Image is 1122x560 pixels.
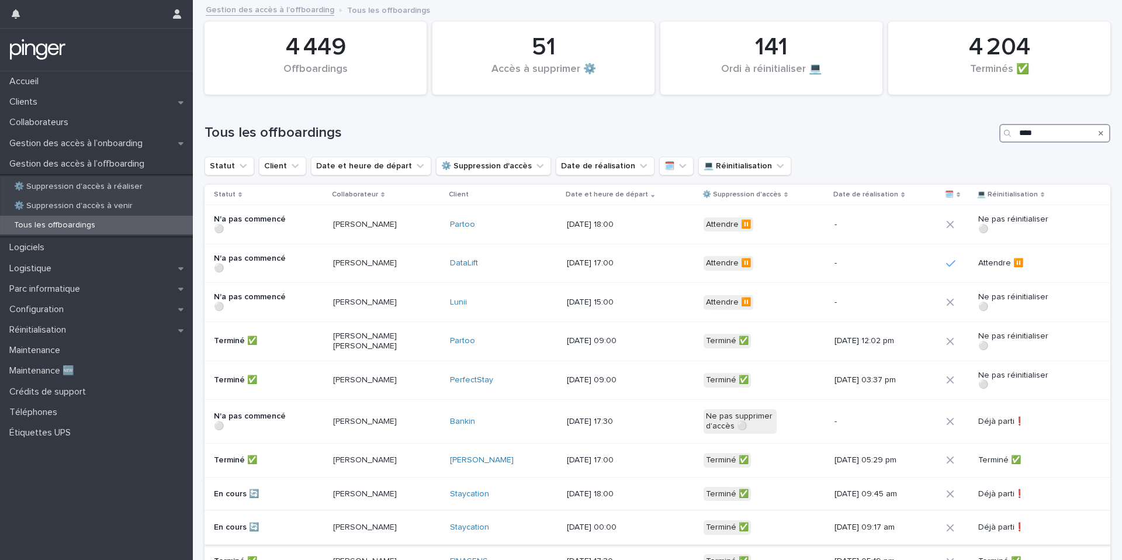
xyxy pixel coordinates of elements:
p: Collaborateurs [5,117,78,128]
p: Maintenance [5,345,70,356]
tr: En cours 🔄[PERSON_NAME]Staycation [DATE] 18:00Terminé ✅[DATE] 09:45 amDéjà parti❗ [205,477,1110,511]
p: [PERSON_NAME] [333,489,406,499]
p: Tous les offboardings [5,220,105,230]
p: Date et heure de départ [566,188,648,201]
button: 🗓️ [659,157,694,175]
p: Maintenance 🆕 [5,365,84,376]
div: 4 449 [224,33,407,62]
button: ⚙️ Suppression d'accès [436,157,551,175]
p: En cours 🔄 [214,523,287,533]
div: 4 204 [908,33,1090,62]
div: Offboardings [224,63,407,88]
button: Statut [205,157,254,175]
p: Ne pas réinitialiser ⚪ [978,371,1051,390]
button: Client [259,157,306,175]
div: 51 [452,33,635,62]
p: Déjà parti❗ [978,417,1051,427]
h1: Tous les offboardings [205,125,995,141]
div: Attendre ⏸️ [704,217,753,232]
p: Terminé ✅ [214,375,287,385]
p: [PERSON_NAME] [333,220,406,230]
a: Partoo [450,220,475,230]
a: Staycation [450,489,489,499]
p: ⚙️ Suppression d'accès à venir [5,201,142,211]
p: Date de réalisation [833,188,898,201]
p: Attendre ⏸️ [978,258,1051,268]
button: 💻 Réinitialisation [698,157,791,175]
p: Accueil [5,76,48,87]
a: Lunii [450,298,467,307]
p: Gestion des accès à l’offboarding [5,158,154,170]
p: [DATE] 09:00 [567,375,640,385]
p: [DATE] 00:00 [567,523,640,533]
button: Date et heure de départ [311,157,431,175]
p: [DATE] 17:30 [567,417,640,427]
p: N'a pas commencé ⚪ [214,412,287,431]
a: Bankin [450,417,475,427]
p: Téléphones [5,407,67,418]
p: 💻 Réinitialisation [977,188,1038,201]
p: ⚙️ Suppression d'accès à réaliser [5,182,152,192]
a: Partoo [450,336,475,346]
p: [PERSON_NAME] [333,258,406,268]
p: [PERSON_NAME] [333,417,406,427]
div: Terminé ✅ [704,373,751,388]
p: Collaborateur [332,188,378,201]
p: Déjà parti❗ [978,523,1051,533]
img: mTgBEunGTSyRkCgitkcU [9,38,66,61]
p: [PERSON_NAME] [333,523,406,533]
tr: Terminé ✅[PERSON_NAME] [PERSON_NAME]Partoo [DATE] 09:00Terminé ✅[DATE] 12:02 pmNe pas réinitialis... [205,322,1110,361]
p: [DATE] 09:00 [567,336,640,346]
p: Logistique [5,263,61,274]
p: Terminé ✅ [214,336,287,346]
div: Terminé ✅ [704,334,751,348]
a: DataLift [450,258,478,268]
p: [DATE] 15:00 [567,298,640,307]
p: - [834,220,908,230]
a: Gestion des accès à l’offboarding [206,2,334,16]
p: [DATE] 12:02 pm [834,336,908,346]
tr: N'a pas commencé ⚪[PERSON_NAME]DataLift [DATE] 17:00Attendre ⏸️-Attendre ⏸️ [205,244,1110,283]
p: [DATE] 09:45 am [834,489,908,499]
p: - [834,417,908,427]
p: Parc informatique [5,284,89,295]
div: 141 [680,33,863,62]
p: [PERSON_NAME] [333,298,406,307]
p: Terminé ✅ [978,455,1051,465]
p: Logiciels [5,242,54,253]
p: - [834,258,908,268]
p: [DATE] 03:37 pm [834,375,908,385]
div: Attendre ⏸️ [704,256,753,271]
button: Date de réalisation [556,157,654,175]
p: Gestion des accès à l’onboarding [5,138,152,149]
p: [PERSON_NAME] [PERSON_NAME] [333,331,406,351]
p: N'a pas commencé ⚪ [214,292,287,312]
p: Crédits de support [5,386,95,397]
p: Configuration [5,304,73,315]
tr: N'a pas commencé ⚪[PERSON_NAME]Lunii [DATE] 15:00Attendre ⏸️-Ne pas réinitialiser ⚪ [205,283,1110,322]
div: Terminés ✅ [908,63,1090,88]
p: Tous les offboardings [347,3,430,16]
p: N'a pas commencé ⚪ [214,215,287,234]
p: Déjà parti❗ [978,489,1051,499]
p: En cours 🔄 [214,489,287,499]
tr: N'a pas commencé ⚪[PERSON_NAME]Bankin [DATE] 17:30Ne pas supprimer d'accès ⚪-Déjà parti❗ [205,400,1110,444]
tr: N'a pas commencé ⚪[PERSON_NAME]Partoo [DATE] 18:00Attendre ⏸️-Ne pas réinitialiser ⚪ [205,205,1110,244]
p: Étiquettes UPS [5,427,80,438]
tr: Terminé ✅[PERSON_NAME][PERSON_NAME] [DATE] 17:00Terminé ✅[DATE] 05:29 pmTerminé ✅ [205,443,1110,477]
p: ⚙️ Suppression d'accès [702,188,781,201]
tr: Terminé ✅[PERSON_NAME]PerfectStay [DATE] 09:00Terminé ✅[DATE] 03:37 pmNe pas réinitialiser ⚪ [205,361,1110,400]
p: [DATE] 09:17 am [834,523,908,533]
div: Terminé ✅ [704,453,751,468]
a: PerfectStay [450,375,493,385]
p: [DATE] 17:00 [567,258,640,268]
p: [DATE] 05:29 pm [834,455,908,465]
p: Ne pas réinitialiser ⚪ [978,331,1051,351]
p: [DATE] 18:00 [567,220,640,230]
a: [PERSON_NAME] [450,455,514,465]
div: Terminé ✅ [704,520,751,535]
input: Search [999,124,1110,143]
p: Clients [5,96,47,108]
p: N'a pas commencé ⚪ [214,254,287,274]
p: [PERSON_NAME] [333,455,406,465]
